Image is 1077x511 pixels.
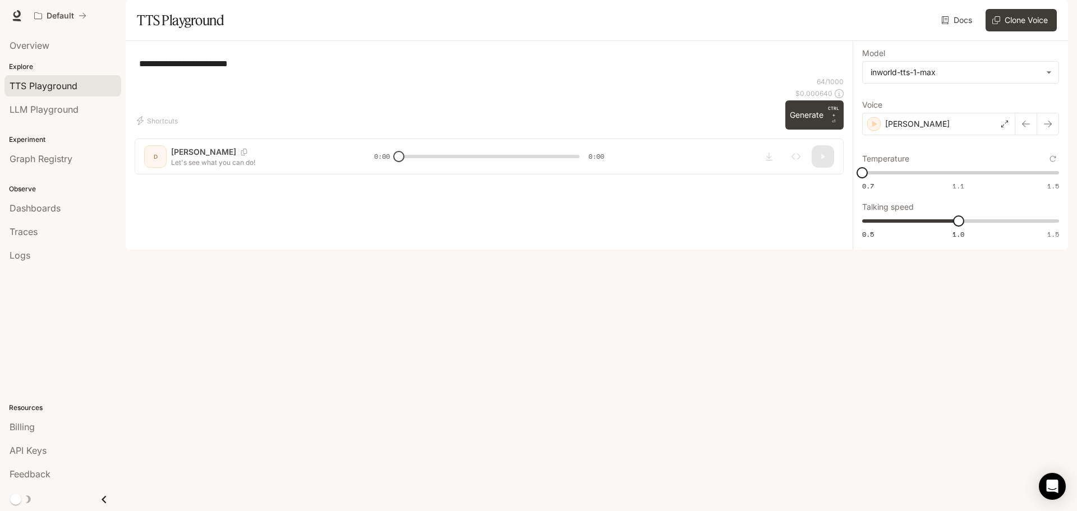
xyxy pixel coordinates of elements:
[863,62,1058,83] div: inworld-tts-1-max
[29,4,91,27] button: All workspaces
[785,100,844,130] button: GenerateCTRL +⏎
[1047,229,1059,239] span: 1.5
[862,203,914,211] p: Talking speed
[862,155,909,163] p: Temperature
[952,181,964,191] span: 1.1
[885,118,950,130] p: [PERSON_NAME]
[817,77,844,86] p: 64 / 1000
[1047,153,1059,165] button: Reset to default
[1039,473,1066,500] div: Open Intercom Messenger
[862,181,874,191] span: 0.7
[137,9,224,31] h1: TTS Playground
[862,49,885,57] p: Model
[795,89,832,98] p: $ 0.000640
[939,9,977,31] a: Docs
[1047,181,1059,191] span: 1.5
[952,229,964,239] span: 1.0
[828,105,839,118] p: CTRL +
[47,11,74,21] p: Default
[135,112,182,130] button: Shortcuts
[862,101,882,109] p: Voice
[871,67,1041,78] div: inworld-tts-1-max
[986,9,1057,31] button: Clone Voice
[828,105,839,125] p: ⏎
[862,229,874,239] span: 0.5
